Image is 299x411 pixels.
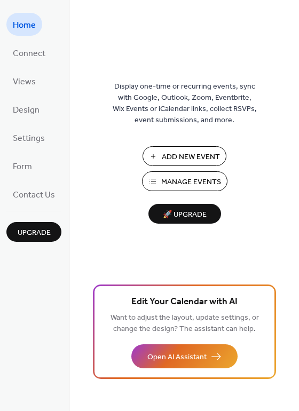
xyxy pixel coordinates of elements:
[162,152,220,163] span: Add New Event
[13,159,32,175] span: Form
[13,45,45,62] span: Connect
[13,74,36,90] span: Views
[13,130,45,147] span: Settings
[13,187,55,203] span: Contact Us
[6,13,42,36] a: Home
[147,352,207,363] span: Open AI Assistant
[13,17,36,34] span: Home
[148,204,221,224] button: 🚀 Upgrade
[6,154,38,177] a: Form
[13,102,40,118] span: Design
[155,208,215,222] span: 🚀 Upgrade
[6,183,61,205] a: Contact Us
[18,227,51,239] span: Upgrade
[111,311,259,336] span: Want to adjust the layout, update settings, or change the design? The assistant can help.
[131,295,238,310] span: Edit Your Calendar with AI
[6,222,61,242] button: Upgrade
[142,171,227,191] button: Manage Events
[6,126,51,149] a: Settings
[6,98,46,121] a: Design
[161,177,221,188] span: Manage Events
[143,146,226,166] button: Add New Event
[6,69,42,92] a: Views
[113,81,257,126] span: Display one-time or recurring events, sync with Google, Outlook, Zoom, Eventbrite, Wix Events or ...
[131,344,238,368] button: Open AI Assistant
[6,41,52,64] a: Connect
